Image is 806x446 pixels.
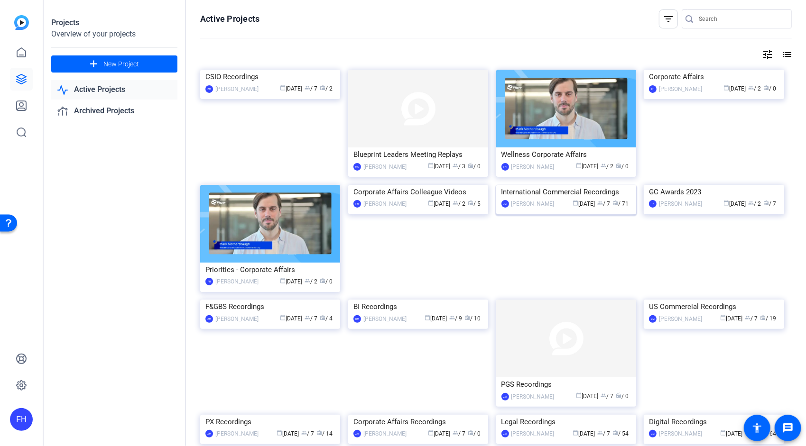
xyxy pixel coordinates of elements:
[51,101,177,121] a: Archived Projects
[280,315,286,320] span: calendar_today
[301,430,314,437] span: / 7
[749,85,754,91] span: group
[764,85,769,91] span: radio
[511,429,555,438] div: [PERSON_NAME]
[449,315,462,322] span: / 9
[724,200,746,207] span: [DATE]
[721,315,726,320] span: calendar_today
[573,200,595,207] span: [DATE]
[205,315,213,323] div: ZM
[280,278,302,285] span: [DATE]
[301,430,307,436] span: group
[764,200,777,207] span: / 7
[724,85,730,91] span: calendar_today
[453,163,458,168] span: group
[215,429,259,438] div: [PERSON_NAME]
[501,377,631,391] div: PGS Recordings
[597,430,603,436] span: group
[616,393,629,400] span: / 0
[724,85,746,92] span: [DATE]
[597,430,610,437] span: / 7
[428,163,434,168] span: calendar_today
[501,163,509,171] div: FH
[205,70,335,84] div: CSIO Recordings
[576,163,582,168] span: calendar_today
[468,163,481,170] span: / 0
[51,28,177,40] div: Overview of your projects
[721,430,726,436] span: calendar_today
[721,315,743,322] span: [DATE]
[616,163,629,170] span: / 0
[601,163,606,168] span: group
[745,315,758,322] span: / 7
[649,185,778,199] div: GC Awards 2023
[305,278,317,285] span: / 2
[601,393,613,400] span: / 7
[511,199,555,209] div: [PERSON_NAME]
[353,147,483,162] div: Blueprint Leaders Meeting Replays
[305,315,317,322] span: / 7
[612,200,618,206] span: radio
[649,315,657,323] div: ZM
[699,13,784,25] input: Search
[782,422,794,434] mat-icon: message
[449,315,455,320] span: group
[305,315,310,320] span: group
[320,278,333,285] span: / 0
[453,430,465,437] span: / 7
[760,315,766,320] span: radio
[573,430,595,437] span: [DATE]
[205,263,335,277] div: Priorities - Corporate Affairs
[215,84,259,94] div: [PERSON_NAME]
[601,163,613,170] span: / 2
[363,162,407,172] div: [PERSON_NAME]
[576,163,598,170] span: [DATE]
[721,430,743,437] span: [DATE]
[316,430,333,437] span: / 14
[280,85,302,92] span: [DATE]
[425,315,447,322] span: [DATE]
[724,200,730,206] span: calendar_today
[453,430,458,436] span: group
[573,200,578,206] span: calendar_today
[764,200,769,206] span: radio
[353,200,361,208] div: FH
[612,200,629,207] span: / 71
[51,55,177,73] button: New Project
[612,430,618,436] span: radio
[468,430,473,436] span: radio
[501,147,631,162] div: Wellness Corporate Affairs
[363,429,407,438] div: [PERSON_NAME]
[205,300,335,314] div: F&GBS Recordings
[353,185,483,199] div: Corporate Affairs Colleague Videos
[762,49,773,60] mat-icon: tune
[749,85,761,92] span: / 2
[659,429,702,438] div: [PERSON_NAME]
[88,58,100,70] mat-icon: add
[353,315,361,323] div: RM
[51,80,177,100] a: Active Projects
[649,300,778,314] div: US Commercial Recordings
[511,392,555,401] div: [PERSON_NAME]
[501,430,509,437] div: ZM
[200,13,259,25] h1: Active Projects
[649,430,657,437] div: ZM
[353,163,361,171] div: MC
[751,422,763,434] mat-icon: accessibility
[280,315,302,322] span: [DATE]
[501,415,631,429] div: Legal Recordings
[51,17,177,28] div: Projects
[320,85,333,92] span: / 2
[453,200,458,206] span: group
[649,200,657,208] div: TK
[576,392,582,398] span: calendar_today
[305,278,310,283] span: group
[764,85,777,92] span: / 0
[468,430,481,437] span: / 0
[320,315,333,322] span: / 4
[103,59,139,69] span: New Project
[501,393,509,400] div: ZM
[320,278,325,283] span: radio
[745,315,751,320] span: group
[501,200,509,208] div: JM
